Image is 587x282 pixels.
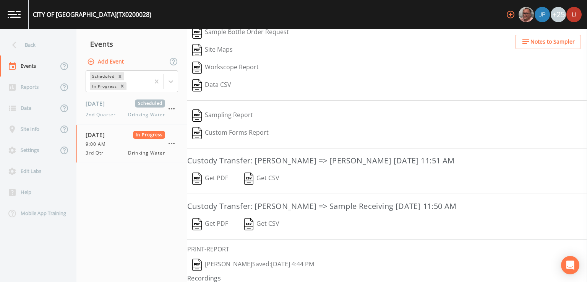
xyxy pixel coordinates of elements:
span: Drinking Water [128,150,165,156]
img: svg%3e [192,259,202,271]
h3: Custody Transfer: [PERSON_NAME] => [PERSON_NAME] [DATE] 11:51 AM [187,155,587,167]
h3: Custody Transfer: [PERSON_NAME] => Sample Receiving [DATE] 11:50 AM [187,200,587,212]
a: [DATE]In Progress9:00 AM3rd QtrDrinking Water [76,125,187,163]
button: Sample Bottle Order Request [187,24,294,41]
button: Data CSV [187,77,236,94]
span: Drinking Water [128,111,165,118]
span: 2nd Quarter [86,111,120,118]
h6: PRINT-REPORT [187,246,587,253]
div: Mike Franklin [518,7,534,22]
img: svg%3e [192,109,202,122]
img: svg%3e [192,26,202,39]
span: 3rd Qtr [86,150,108,156]
span: In Progress [133,131,165,139]
button: Sampling Report [187,107,258,124]
button: Get PDF [187,170,233,187]
button: Get CSV [239,215,285,233]
button: Site Maps [187,41,238,59]
div: Remove In Progress [118,82,126,90]
img: 41241ef155101aa6d92a04480b0d0000 [535,7,550,22]
div: Events [76,34,187,54]
button: Get CSV [239,170,285,187]
img: e1cb15338d9faa5df36971f19308172f [566,7,582,22]
div: Scheduled [90,72,116,80]
img: svg%3e [192,127,202,139]
img: svg%3e [192,79,202,91]
img: svg%3e [192,173,202,185]
img: svg%3e [192,62,202,74]
div: Remove Scheduled [116,72,124,80]
span: 9:00 AM [86,141,110,148]
button: Add Event [86,55,127,69]
button: Notes to Sampler [515,35,581,49]
button: Get PDF [187,215,233,233]
button: Custom Forms Report [187,124,274,142]
div: +25 [551,7,566,22]
div: Open Intercom Messenger [561,256,579,274]
span: [DATE] [86,99,110,108]
div: CITY OF [GEOGRAPHIC_DATA] (TX0200028) [33,10,151,19]
div: In Progress [90,82,118,90]
img: svg%3e [192,218,202,230]
img: svg%3e [192,44,202,56]
span: [DATE] [86,131,110,139]
button: Workscope Report [187,59,264,77]
span: Notes to Sampler [530,37,575,47]
span: Scheduled [135,99,165,108]
img: e2d790fa78825a4bb76dcb6ab311d44c [519,7,534,22]
a: [DATE]Scheduled2nd QuarterDrinking Water [76,93,187,125]
img: svg%3e [244,218,254,230]
img: svg%3e [244,173,254,185]
div: Joshua gere Paul [534,7,550,22]
img: logo [8,11,21,18]
button: [PERSON_NAME]Saved:[DATE] 4:44 PM [187,256,319,274]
